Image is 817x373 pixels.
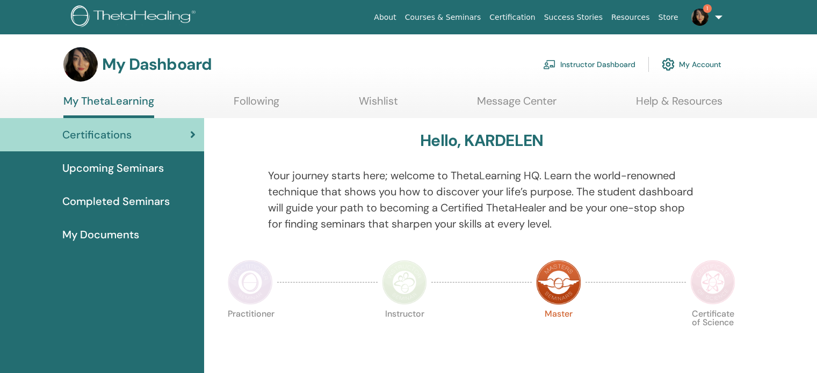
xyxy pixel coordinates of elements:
a: Message Center [477,94,556,115]
p: Certificate of Science [690,310,735,355]
p: Your journey starts here; welcome to ThetaLearning HQ. Learn the world-renowned technique that sh... [268,167,696,232]
img: chalkboard-teacher.svg [543,60,556,69]
p: Practitioner [228,310,273,355]
img: Instructor [382,260,427,305]
a: Courses & Seminars [401,8,486,27]
img: Master [536,260,581,305]
a: Instructor Dashboard [543,53,635,76]
a: Wishlist [359,94,398,115]
span: Upcoming Seminars [62,160,164,176]
a: My Account [662,53,721,76]
a: My ThetaLearning [63,94,154,118]
span: Completed Seminars [62,193,170,209]
span: Certifications [62,127,132,143]
a: Certification [485,8,539,27]
h3: Hello, KARDELEN [420,131,543,150]
p: Master [536,310,581,355]
a: About [370,8,400,27]
a: Following [234,94,279,115]
a: Help & Resources [636,94,722,115]
span: 1 [703,4,712,13]
a: Success Stories [540,8,607,27]
img: default.jpg [691,9,708,26]
p: Instructor [382,310,427,355]
span: My Documents [62,226,139,243]
img: Practitioner [228,260,273,305]
a: Store [654,8,683,27]
a: Resources [607,8,654,27]
img: default.jpg [63,47,98,82]
img: Certificate of Science [690,260,735,305]
img: cog.svg [662,55,675,74]
h3: My Dashboard [102,55,212,74]
img: logo.png [71,5,199,30]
